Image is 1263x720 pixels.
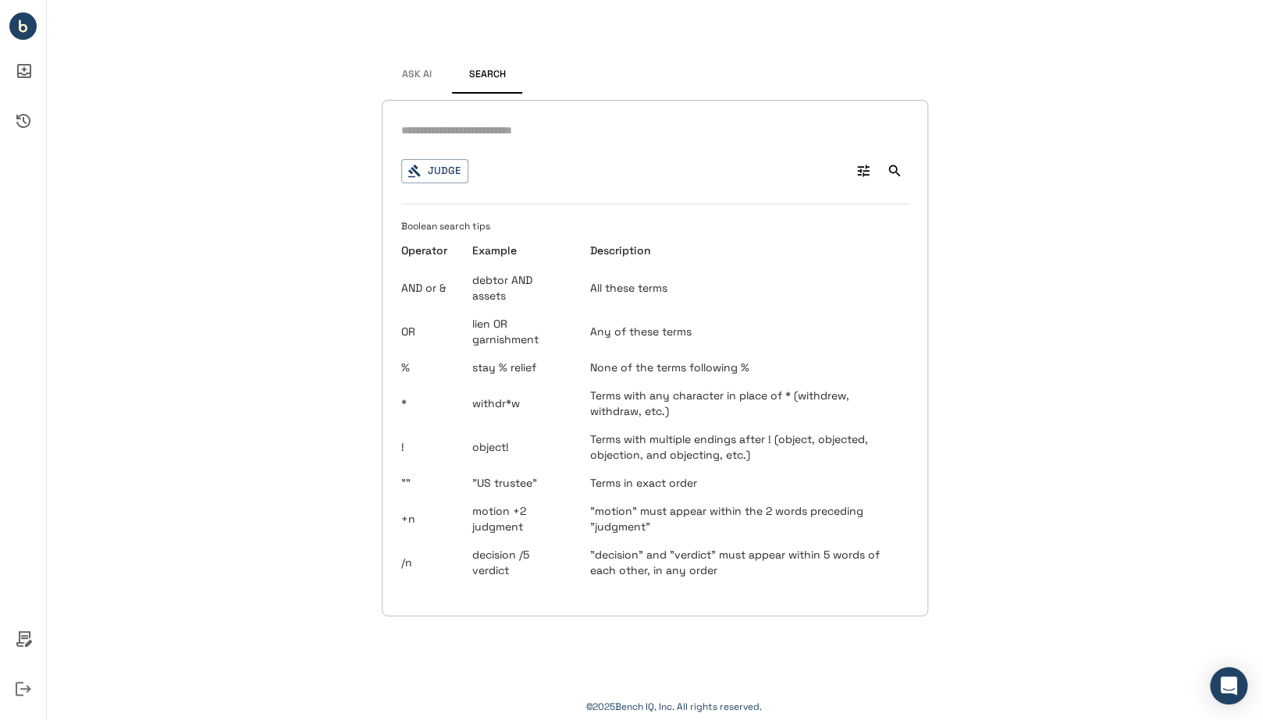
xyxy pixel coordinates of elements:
[460,497,578,541] td: motion +2 judgment
[460,469,578,497] td: "US trustee"
[401,353,460,381] td: %
[578,497,909,541] td: "motion" must appear within the 2 words preceding "judgment"
[401,469,460,497] td: ""
[401,310,460,353] td: OR
[452,56,522,94] button: Search
[460,310,578,353] td: lien OR garnishment
[460,266,578,310] td: debtor AND assets
[402,69,432,81] span: Ask AI
[460,381,578,425] td: withdr*w
[401,159,468,183] button: Judge
[578,469,909,497] td: Terms in exact order
[401,220,490,245] span: Boolean search tips
[1210,667,1247,704] div: Open Intercom Messenger
[578,266,909,310] td: All these terms
[578,381,909,425] td: Terms with any character in place of * (withdrew, withdraw, etc.)
[460,353,578,381] td: stay % relief
[401,266,460,310] td: AND or &
[401,497,460,541] td: +n
[460,235,578,266] th: Example
[578,310,909,353] td: Any of these terms
[881,157,909,185] button: Search
[849,157,877,185] button: Advanced Search
[578,425,909,469] td: Terms with multiple endings after ! (object, objected, objection, and objecting, etc.)
[460,541,578,584] td: decision /5 verdict
[401,235,460,266] th: Operator
[578,353,909,381] td: None of the terms following %
[401,425,460,469] td: !
[578,235,909,266] th: Description
[460,425,578,469] td: object!
[578,541,909,584] td: "decision" and "verdict" must appear within 5 words of each other, in any order
[401,541,460,584] td: /n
